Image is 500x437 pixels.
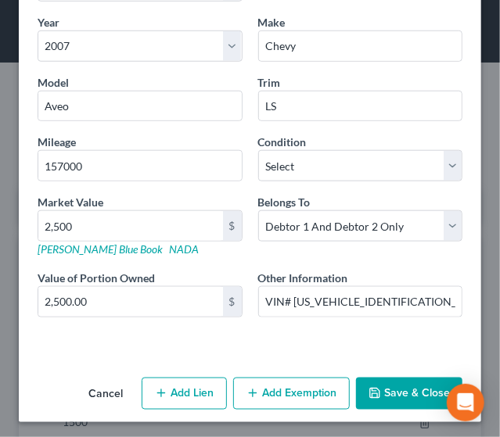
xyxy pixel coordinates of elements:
a: NADA [169,242,199,256]
label: Condition [258,134,307,150]
label: Mileage [38,134,76,150]
button: Save & Close [356,378,462,410]
button: Add Exemption [233,378,350,410]
label: Market Value [38,194,103,210]
input: 0.00 [38,211,223,241]
span: Belongs To [258,195,311,209]
label: Model [38,74,69,91]
button: Add Lien [142,378,227,410]
div: $ [223,287,242,317]
a: [PERSON_NAME] Blue Book [38,242,163,256]
span: Make [258,16,286,29]
label: Other Information [258,270,348,286]
input: ex. Altima [38,91,242,121]
input: -- [38,151,242,181]
label: Value of Portion Owned [38,270,155,286]
input: ex. LS, LT, etc [259,91,462,121]
div: $ [223,211,242,241]
label: Year [38,14,59,30]
div: Open Intercom Messenger [447,384,484,421]
input: 0.00 [38,287,223,317]
label: Trim [258,74,281,91]
input: (optional) [259,287,462,317]
button: Cancel [76,379,135,410]
input: ex. Nissan [259,31,462,61]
